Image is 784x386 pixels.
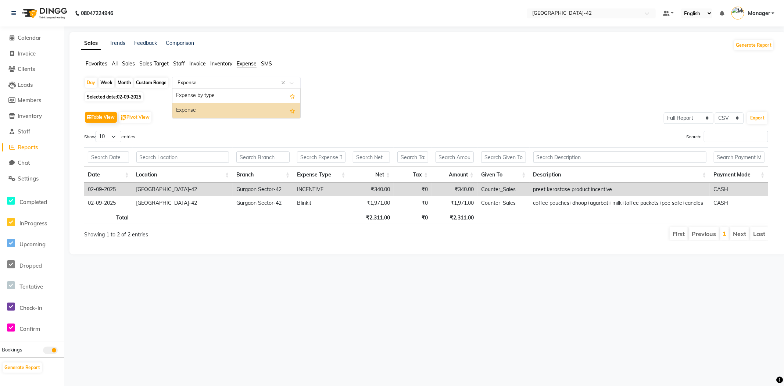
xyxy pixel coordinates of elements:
[84,167,133,183] th: Date: activate to sort column ascending
[122,60,135,67] span: Sales
[19,3,69,24] img: logo
[394,196,432,210] td: ₹0
[2,96,62,105] a: Members
[233,183,293,196] td: Gurgaon Sector-42
[293,167,349,183] th: Expense Type: activate to sort column ascending
[116,78,133,88] div: Month
[84,131,135,142] label: Show entries
[134,40,157,46] a: Feedback
[173,60,185,67] span: Staff
[2,143,62,152] a: Reports
[349,183,394,196] td: ₹340.00
[731,7,744,19] img: Manager
[119,112,151,123] button: Pivot View
[432,183,477,196] td: ₹340.00
[293,183,349,196] td: INCENTIVE
[436,151,474,163] input: Search Amount
[233,196,293,210] td: Gurgaon Sector-42
[96,131,121,142] select: Showentries
[18,34,41,41] span: Calendar
[236,151,290,163] input: Search Branch
[18,175,39,182] span: Settings
[2,112,62,121] a: Inventory
[88,151,129,163] input: Search Date
[81,3,113,24] b: 08047224946
[394,210,432,224] th: ₹0
[2,50,62,58] a: Invoice
[121,115,126,121] img: pivot.png
[432,167,477,183] th: Amount: activate to sort column ascending
[723,230,726,237] a: 1
[18,97,41,104] span: Members
[530,167,710,183] th: Description: activate to sort column ascending
[477,196,530,210] td: Counter_Sales
[2,159,62,167] a: Chat
[86,60,107,67] span: Favorites
[2,175,62,183] a: Settings
[481,151,526,163] input: Search Given To
[85,112,117,123] button: Table View
[529,196,710,210] td: coffee pouches+dhoop+agarbati+milk+toffee packets+pee safe+candles
[81,37,101,50] a: Sales
[2,128,62,136] a: Staff
[2,34,62,42] a: Calendar
[210,60,232,67] span: Inventory
[172,103,300,118] div: Expense
[529,183,710,196] td: preet kerastase product incentive
[132,183,233,196] td: [GEOGRAPHIC_DATA]-42
[349,210,394,224] th: ₹2,311.00
[84,210,133,224] th: Total
[353,151,390,163] input: Search Net
[136,151,229,163] input: Search Location
[233,167,293,183] th: Branch: activate to sort column ascending
[19,283,43,290] span: Tentative
[432,210,477,224] th: ₹2,311.00
[394,183,432,196] td: ₹0
[19,220,47,227] span: InProgress
[189,60,206,67] span: Invoice
[18,159,30,166] span: Chat
[533,151,706,163] input: Search Description
[2,65,62,74] a: Clients
[710,196,768,210] td: CASH
[18,65,35,72] span: Clients
[18,81,33,88] span: Leads
[293,196,349,210] td: Blinkit
[99,78,114,88] div: Week
[19,241,46,248] span: Upcoming
[110,40,125,46] a: Trends
[85,78,97,88] div: Day
[139,60,169,67] span: Sales Target
[18,144,38,151] span: Reports
[704,131,768,142] input: Search:
[281,79,287,87] span: Clear all
[748,10,770,17] span: Manager
[3,362,42,373] button: Generate Report
[349,167,394,183] th: Net: activate to sort column ascending
[261,60,272,67] span: SMS
[734,40,773,50] button: Generate Report
[477,183,530,196] td: Counter_Sales
[134,78,168,88] div: Custom Range
[349,196,394,210] td: ₹1,971.00
[112,60,118,67] span: All
[132,196,233,210] td: [GEOGRAPHIC_DATA]-42
[166,40,194,46] a: Comparison
[84,196,132,210] td: 02-09-2025
[2,347,22,353] span: Bookings
[290,92,295,100] span: Add this report to Favorites List
[237,60,257,67] span: Expense
[19,199,47,205] span: Completed
[747,112,767,124] button: Export
[18,128,30,135] span: Staff
[397,151,428,163] input: Search Tax
[172,89,300,103] div: Expense by type
[18,50,36,57] span: Invoice
[133,167,233,183] th: Location: activate to sort column ascending
[84,226,363,239] div: Showing 1 to 2 of 2 entries
[85,92,143,101] span: Selected date:
[172,88,301,118] ng-dropdown-panel: Options list
[2,81,62,89] a: Leads
[19,262,42,269] span: Dropped
[710,183,768,196] td: CASH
